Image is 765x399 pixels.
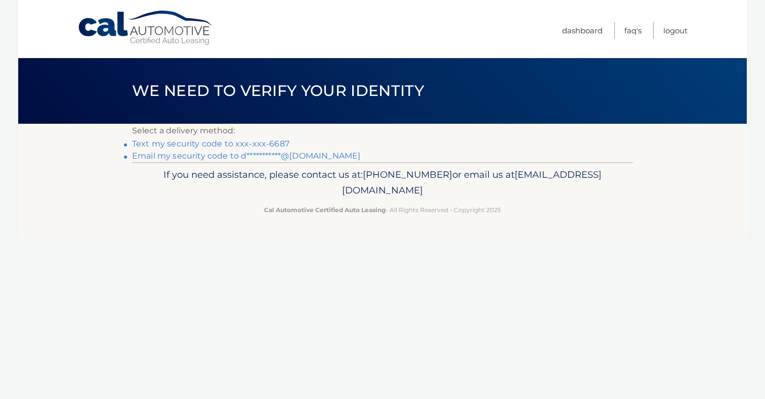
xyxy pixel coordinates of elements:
[132,124,633,138] p: Select a delivery method:
[139,167,626,199] p: If you need assistance, please contact us at: or email us at
[139,205,626,215] p: - All Rights Reserved - Copyright 2025
[363,169,452,180] span: [PHONE_NUMBER]
[264,206,386,214] strong: Cal Automotive Certified Auto Leasing
[562,22,603,39] a: Dashboard
[132,81,424,100] span: We need to verify your identity
[624,22,642,39] a: FAQ's
[132,139,289,148] a: Text my security code to xxx-xxx-6687
[663,22,688,39] a: Logout
[77,10,214,46] a: Cal Automotive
